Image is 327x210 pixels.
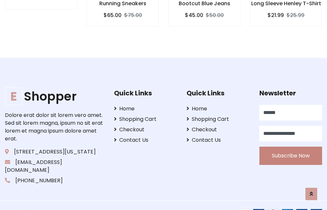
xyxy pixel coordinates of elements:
[185,12,203,18] h6: $45.00
[187,89,249,97] h5: Quick Links
[169,0,240,7] h6: Bootcut Blue Jeans
[114,89,177,97] h5: Quick Links
[187,126,249,134] a: Checkout
[259,89,322,97] h5: Newsletter
[187,105,249,113] a: Home
[5,148,104,156] p: [STREET_ADDRESS][US_STATE]
[114,136,177,144] a: Contact Us
[5,88,23,105] span: E
[87,0,158,7] h6: Running Sneakers
[114,126,177,134] a: Checkout
[5,111,104,143] p: Dolore erat dolor sit lorem vero amet. Sed sit lorem magna, ipsum no sit erat lorem et magna ipsu...
[187,115,249,123] a: Shopping Cart
[114,115,177,123] a: Shopping Cart
[5,158,104,174] p: [EMAIL_ADDRESS][DOMAIN_NAME]
[104,12,122,18] h6: $65.00
[5,177,104,185] p: [PHONE_NUMBER]
[114,105,177,113] a: Home
[259,147,322,165] button: Subscribe Now
[187,136,249,144] a: Contact Us
[5,89,104,104] h1: Shopper
[268,12,284,18] h6: $21.99
[5,89,104,104] a: EShopper
[250,0,322,7] h6: Long Sleeve Henley T-Shirt
[286,11,304,19] del: $25.99
[124,11,142,19] del: $75.00
[206,11,224,19] del: $50.00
